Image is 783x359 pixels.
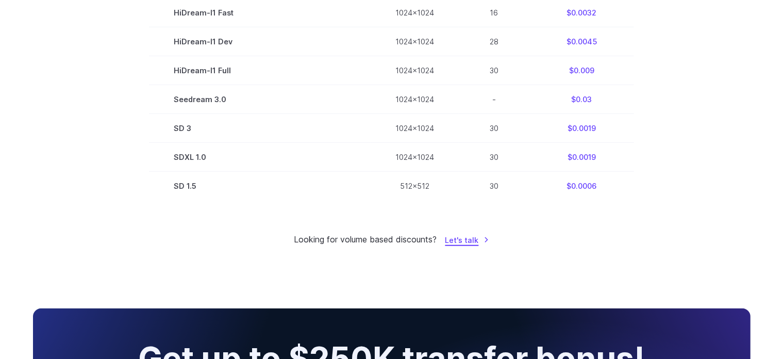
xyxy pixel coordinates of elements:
td: $0.0045 [529,27,634,56]
td: SDXL 1.0 [149,143,371,172]
a: Let's talk [445,234,489,246]
td: - [459,85,529,114]
td: 1024x1024 [371,114,459,143]
td: $0.0019 [529,114,634,143]
td: Seedream 3.0 [149,85,371,114]
td: $0.0006 [529,172,634,201]
td: 30 [459,143,529,172]
td: 1024x1024 [371,56,459,85]
td: 1024x1024 [371,27,459,56]
td: 30 [459,172,529,201]
td: SD 1.5 [149,172,371,201]
td: 30 [459,114,529,143]
td: HiDream-I1 Dev [149,27,371,56]
td: $0.0019 [529,143,634,172]
td: 28 [459,27,529,56]
td: $0.009 [529,56,634,85]
td: SD 3 [149,114,371,143]
td: 30 [459,56,529,85]
td: 512x512 [371,172,459,201]
td: 1024x1024 [371,143,459,172]
td: 1024x1024 [371,85,459,114]
td: HiDream-I1 Full [149,56,371,85]
td: $0.03 [529,85,634,114]
small: Looking for volume based discounts? [294,233,437,247]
